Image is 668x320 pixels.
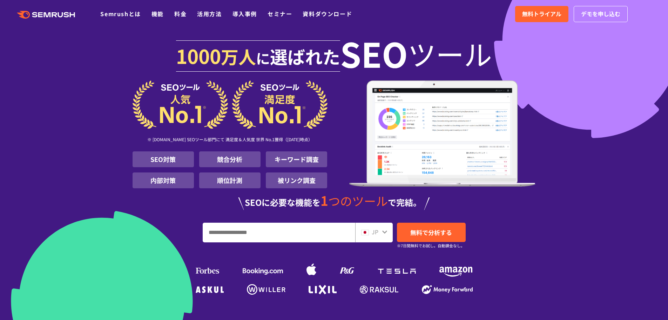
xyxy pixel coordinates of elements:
a: 料金 [174,9,187,18]
span: つのツール [328,192,388,209]
li: 順位計測 [199,172,261,188]
a: 活用方法 [197,9,222,18]
a: セミナー [268,9,292,18]
span: 無料で分析する [410,228,452,237]
a: デモを申し込む [574,6,628,22]
small: ※7日間無料でお試し。自動課金なし。 [397,242,465,249]
span: JP [372,228,378,236]
a: Semrushとは [100,9,141,18]
div: ※ [DOMAIN_NAME] SEOツール部門にて 満足度＆人気度 世界 No.1獲得（[DATE]時点） [133,129,328,151]
span: 選ばれた [270,44,340,69]
span: に [256,48,270,68]
a: 機能 [151,9,164,18]
a: 無料トライアル [515,6,568,22]
a: 導入事例 [232,9,257,18]
span: ツール [408,39,492,67]
span: で完結。 [388,196,421,208]
li: SEO対策 [133,151,194,167]
span: 1 [320,191,328,210]
span: SEO [340,39,408,67]
span: 万人 [221,44,256,69]
li: 内部対策 [133,172,194,188]
span: 無料トライアル [522,9,561,19]
a: 無料で分析する [397,223,466,242]
span: 1000 [176,41,221,70]
li: キーワード調査 [266,151,327,167]
div: SEOに必要な機能を [133,194,536,210]
span: デモを申し込む [581,9,620,19]
li: 被リンク調査 [266,172,327,188]
input: URL、キーワードを入力してください [203,223,355,242]
li: 競合分析 [199,151,261,167]
a: 資料ダウンロード [303,9,352,18]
